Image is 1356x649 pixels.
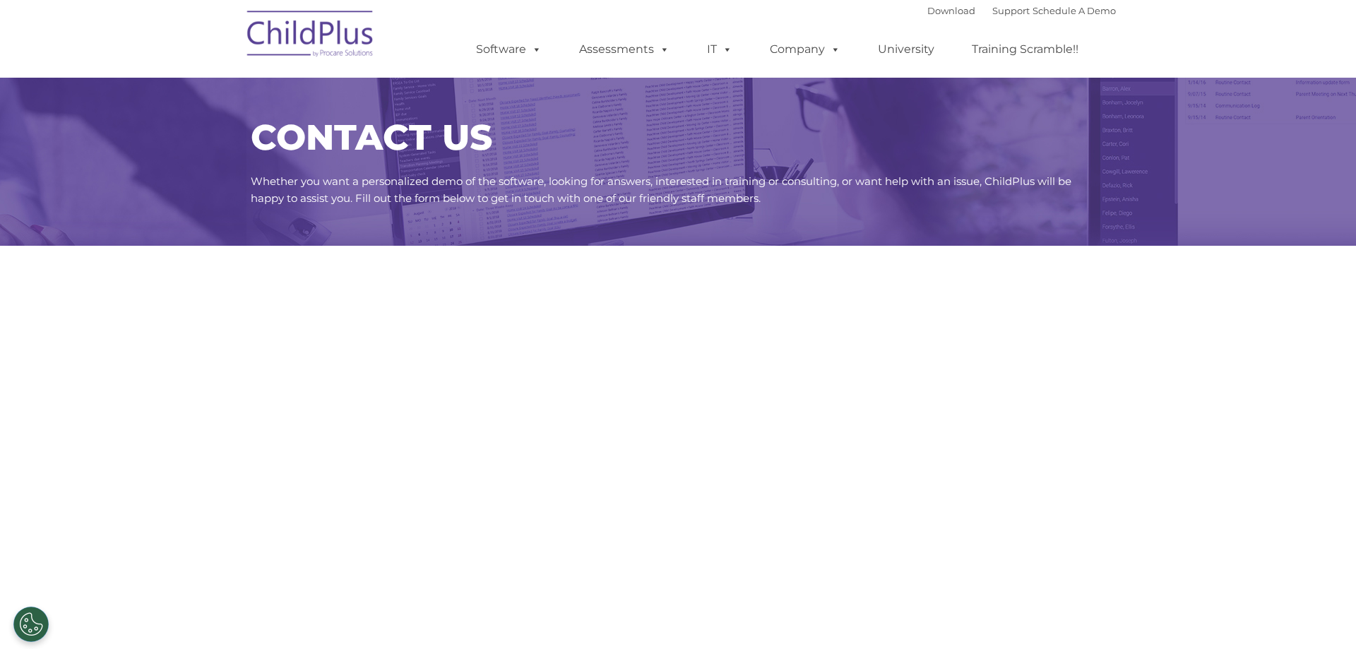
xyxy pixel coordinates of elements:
[1033,5,1116,16] a: Schedule A Demo
[251,116,492,159] span: CONTACT US
[240,1,381,71] img: ChildPlus by Procare Solutions
[992,5,1030,16] a: Support
[1285,581,1356,649] iframe: Chat Widget
[927,5,1116,16] font: |
[462,35,556,64] a: Software
[927,5,975,16] a: Download
[864,35,948,64] a: University
[756,35,855,64] a: Company
[565,35,684,64] a: Assessments
[251,174,1071,205] span: Whether you want a personalized demo of the software, looking for answers, interested in training...
[693,35,747,64] a: IT
[958,35,1093,64] a: Training Scramble!!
